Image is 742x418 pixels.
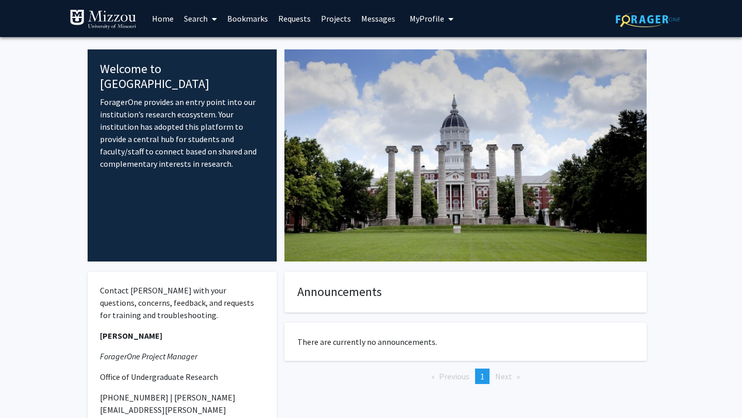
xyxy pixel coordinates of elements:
[222,1,273,37] a: Bookmarks
[100,96,264,170] p: ForagerOne provides an entry point into our institution’s research ecosystem. Your institution ha...
[495,371,512,381] span: Next
[100,62,264,92] h4: Welcome to [GEOGRAPHIC_DATA]
[356,1,400,37] a: Messages
[316,1,356,37] a: Projects
[147,1,179,37] a: Home
[100,371,264,383] p: Office of Undergraduate Research
[70,9,137,30] img: University of Missouri Logo
[284,49,647,262] img: Cover Image
[297,336,634,348] p: There are currently no announcements.
[273,1,316,37] a: Requests
[8,372,44,410] iframe: Chat
[100,330,162,341] strong: [PERSON_NAME]
[179,1,222,37] a: Search
[616,11,680,27] img: ForagerOne Logo
[284,369,647,384] ul: Pagination
[100,351,197,361] em: ForagerOne Project Manager
[410,13,444,24] span: My Profile
[439,371,469,381] span: Previous
[480,371,484,381] span: 1
[100,284,264,321] p: Contact [PERSON_NAME] with your questions, concerns, feedback, and requests for training and trou...
[297,285,634,300] h4: Announcements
